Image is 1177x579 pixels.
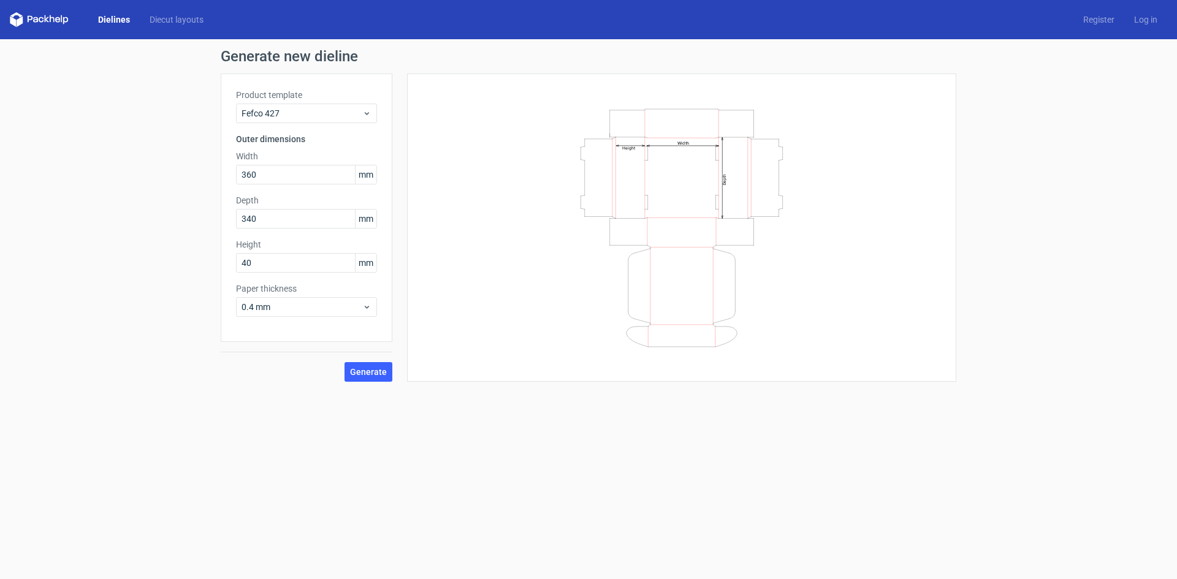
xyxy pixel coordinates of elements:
[1073,13,1124,26] a: Register
[355,210,376,228] span: mm
[221,49,956,64] h1: Generate new dieline
[622,145,635,150] text: Height
[236,282,377,295] label: Paper thickness
[236,150,377,162] label: Width
[350,368,387,376] span: Generate
[242,301,362,313] span: 0.4 mm
[722,173,727,184] text: Depth
[236,238,377,251] label: Height
[355,165,376,184] span: mm
[345,362,392,382] button: Generate
[236,194,377,206] label: Depth
[88,13,140,26] a: Dielines
[355,254,376,272] span: mm
[236,89,377,101] label: Product template
[677,140,689,145] text: Width
[242,107,362,119] span: Fefco 427
[140,13,213,26] a: Diecut layouts
[236,133,377,145] h3: Outer dimensions
[1124,13,1167,26] a: Log in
